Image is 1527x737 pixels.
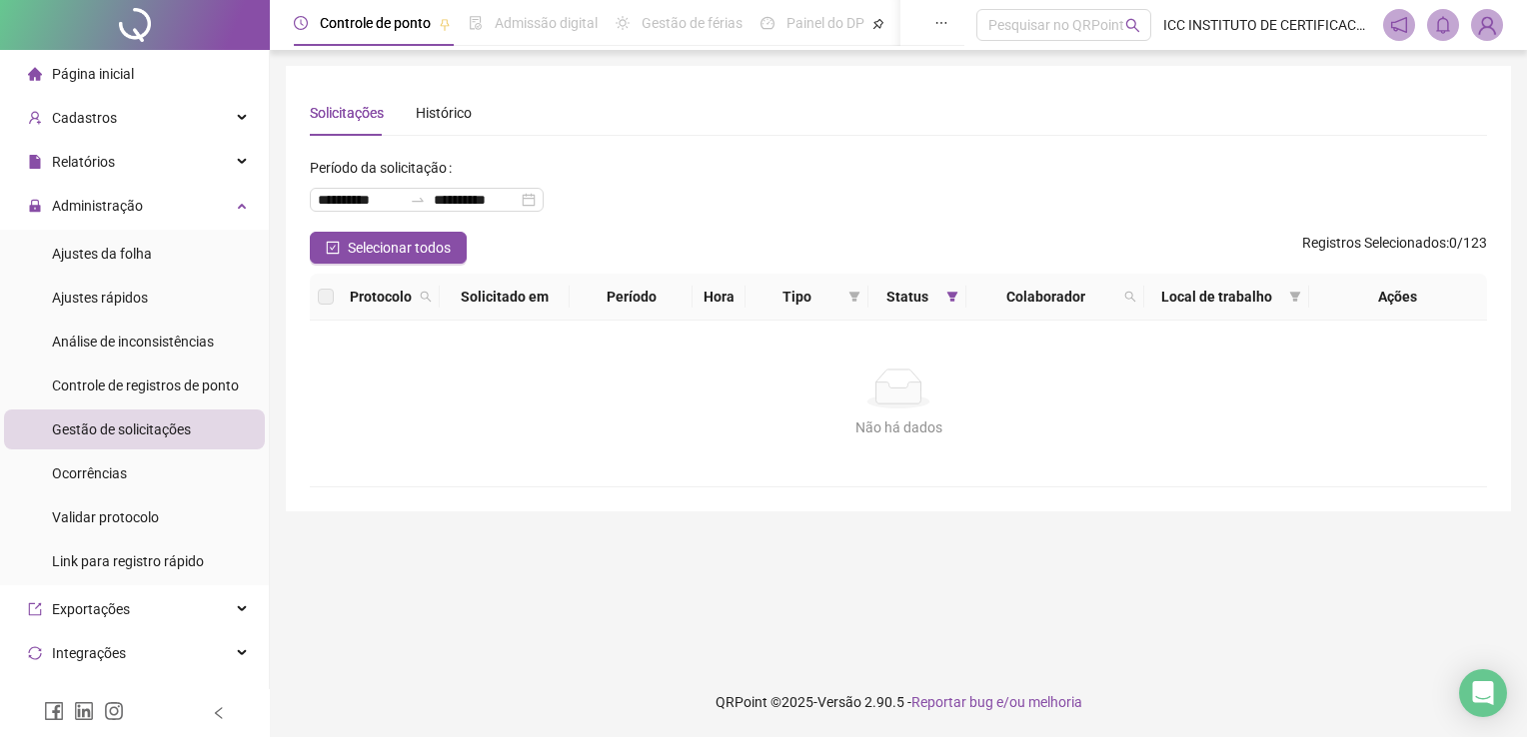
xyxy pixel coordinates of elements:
span: file [28,155,42,169]
span: Versão [817,694,861,710]
span: home [28,67,42,81]
span: search [1124,291,1136,303]
div: Não há dados [334,416,1463,438]
span: Local de trabalho [1152,286,1281,308]
span: Colaborador [974,286,1115,308]
footer: QRPoint © 2025 - 2.90.5 - [270,667,1527,737]
span: search [1125,18,1140,33]
span: Selecionar todos [348,237,451,259]
span: filter [1285,282,1305,312]
span: pushpin [439,18,451,30]
span: file-done [469,16,483,30]
span: Tipo [754,286,840,308]
span: : 0 / 123 [1302,232,1487,264]
div: Solicitações [310,102,384,124]
th: Solicitado em [440,274,570,321]
span: bell [1434,16,1452,34]
span: Relatórios [52,154,115,170]
span: facebook [44,701,64,721]
span: Painel do DP [786,15,864,31]
span: Controle de ponto [320,15,431,31]
span: instagram [104,701,124,721]
span: clock-circle [294,16,308,30]
span: Ajustes rápidos [52,290,148,306]
th: Hora [693,274,746,321]
span: export [28,602,42,616]
span: Exportações [52,601,130,617]
span: Gestão de solicitações [52,421,191,437]
span: sync [28,646,42,660]
span: filter [942,282,962,312]
span: swap-right [410,192,426,208]
span: lock [28,199,42,213]
div: Histórico [416,102,472,124]
span: Admissão digital [495,15,598,31]
span: filter [946,291,958,303]
span: search [1120,282,1140,312]
span: filter [848,291,860,303]
img: 73766 [1472,10,1502,40]
span: linkedin [74,701,94,721]
div: Open Intercom Messenger [1459,669,1507,717]
span: left [212,706,226,720]
span: dashboard [761,16,774,30]
span: search [420,291,432,303]
span: Ocorrências [52,465,127,481]
button: Selecionar todos [310,232,467,264]
span: ellipsis [934,16,948,30]
span: Administração [52,198,143,214]
th: Período [570,274,693,321]
span: Reportar bug e/ou melhoria [911,694,1082,710]
span: Página inicial [52,66,134,82]
span: Integrações [52,645,126,661]
span: Gestão de férias [642,15,743,31]
span: filter [844,282,864,312]
span: pushpin [872,18,884,30]
span: Cadastros [52,110,117,126]
div: Ações [1317,286,1479,308]
span: Protocolo [350,286,412,308]
span: Análise de inconsistências [52,334,214,350]
span: filter [1289,291,1301,303]
span: sun [616,16,630,30]
span: user-add [28,111,42,125]
span: Registros Selecionados [1302,235,1446,251]
span: Status [876,286,939,308]
span: check-square [326,241,340,255]
span: to [410,192,426,208]
span: search [416,282,436,312]
span: Link para registro rápido [52,553,204,569]
label: Período da solicitação [310,152,460,184]
span: Ajustes da folha [52,246,152,262]
span: ICC INSTITUTO DE CERTIFICACOS E CONFORMIDADES LTDA [1163,14,1371,36]
span: Controle de registros de ponto [52,377,239,393]
span: notification [1390,16,1408,34]
span: Validar protocolo [52,509,159,525]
